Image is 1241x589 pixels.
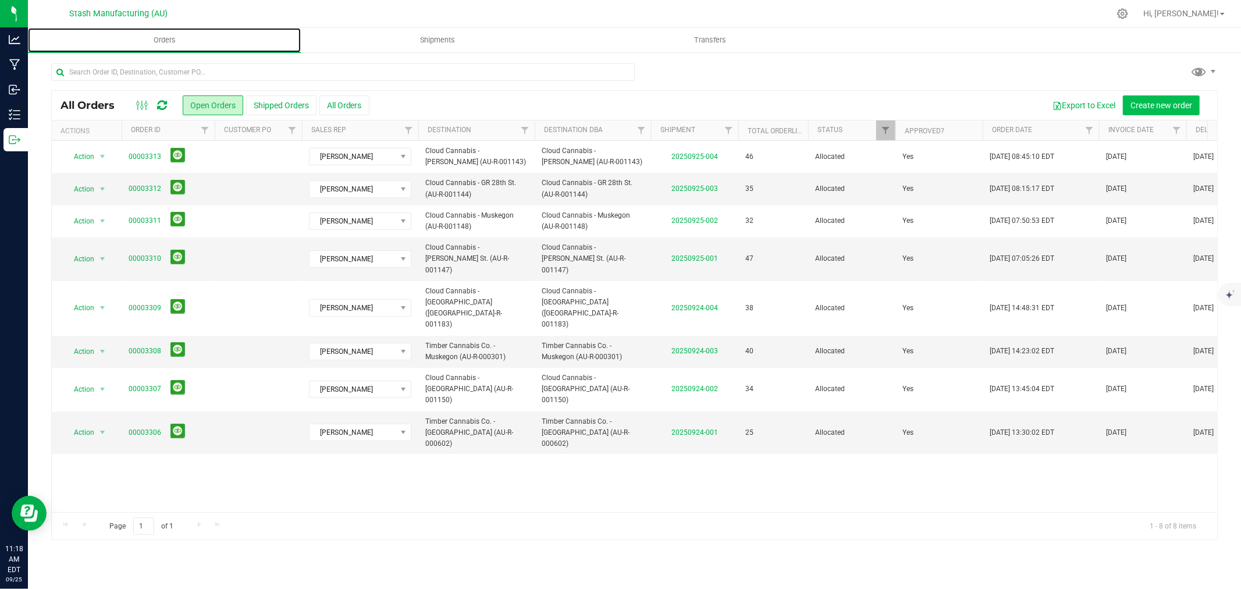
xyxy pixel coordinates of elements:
[425,242,528,276] span: Cloud Cannabis - [PERSON_NAME] St. (AU-R-001147)
[745,151,753,162] span: 46
[671,184,718,193] a: 20250925-003
[1106,215,1126,226] span: [DATE]
[63,343,95,360] span: Action
[902,183,913,194] span: Yes
[815,151,888,162] span: Allocated
[542,146,644,168] span: Cloud Cannabis - [PERSON_NAME] (AU-R-001143)
[574,28,847,52] a: Transfers
[310,424,396,441] span: [PERSON_NAME]
[138,35,191,45] span: Orders
[51,63,635,81] input: Search Order ID, Destination, Customer PO...
[1108,126,1154,134] a: Invoice Date
[902,215,913,226] span: Yes
[1106,303,1126,314] span: [DATE]
[1193,151,1214,162] span: [DATE]
[12,496,47,531] iframe: Resource center
[1080,120,1099,140] a: Filter
[1167,120,1186,140] a: Filter
[70,9,168,19] span: Stash Manufacturing (AU)
[425,146,528,168] span: Cloud Cannabis - [PERSON_NAME] (AU-R-001143)
[671,254,718,262] a: 20250925-001
[129,384,161,395] a: 00003307
[990,346,1054,357] span: [DATE] 14:23:02 EDT
[902,253,913,264] span: Yes
[95,424,110,441] span: select
[1193,303,1214,314] span: [DATE]
[990,183,1054,194] span: [DATE] 08:15:17 EDT
[815,346,888,357] span: Allocated
[61,99,126,112] span: All Orders
[129,215,161,226] a: 00003311
[399,120,418,140] a: Filter
[310,381,396,398] span: [PERSON_NAME]
[815,253,888,264] span: Allocated
[61,127,117,135] div: Actions
[95,251,110,267] span: select
[63,181,95,197] span: Action
[542,416,644,450] span: Timber Cannabis Co. - [GEOGRAPHIC_DATA] (AU-R-000602)
[671,347,718,355] a: 20250924-003
[425,340,528,363] span: Timber Cannabis Co. - Muskegon (AU-R-000301)
[671,428,718,437] a: 20250924-001
[1106,151,1126,162] span: [DATE]
[671,217,718,225] a: 20250925-002
[745,303,753,314] span: 38
[660,126,695,134] a: Shipment
[817,126,842,134] a: Status
[425,416,528,450] span: Timber Cannabis Co. - [GEOGRAPHIC_DATA] (AU-R-000602)
[745,183,753,194] span: 35
[542,372,644,406] span: Cloud Cannabis - [GEOGRAPHIC_DATA] (AU-R-001150)
[425,210,528,232] span: Cloud Cannabis - Muskegon (AU-R-001148)
[310,213,396,229] span: [PERSON_NAME]
[63,381,95,398] span: Action
[129,253,161,264] a: 00003310
[1143,9,1219,18] span: Hi, [PERSON_NAME]!
[9,34,20,45] inline-svg: Analytics
[5,575,23,584] p: 09/25
[1106,253,1126,264] span: [DATE]
[1140,517,1206,535] span: 1 - 8 of 8 items
[63,148,95,165] span: Action
[745,215,753,226] span: 32
[1106,427,1126,438] span: [DATE]
[990,151,1054,162] span: [DATE] 08:45:10 EDT
[310,251,396,267] span: [PERSON_NAME]
[95,148,110,165] span: select
[428,126,471,134] a: Destination
[671,152,718,161] a: 20250925-004
[129,151,161,162] a: 00003313
[95,213,110,229] span: select
[902,303,913,314] span: Yes
[99,517,183,535] span: Page of 1
[9,134,20,146] inline-svg: Outbound
[9,84,20,95] inline-svg: Inbound
[632,120,651,140] a: Filter
[129,183,161,194] a: 00003312
[310,300,396,316] span: [PERSON_NAME]
[1115,8,1130,19] div: Manage settings
[9,109,20,120] inline-svg: Inventory
[1106,183,1126,194] span: [DATE]
[902,151,913,162] span: Yes
[95,300,110,316] span: select
[815,384,888,395] span: Allocated
[1193,384,1214,395] span: [DATE]
[1193,215,1214,226] span: [DATE]
[404,35,471,45] span: Shipments
[542,340,644,363] span: Timber Cannabis Co. - Muskegon (AU-R-000301)
[133,517,154,535] input: 1
[542,178,644,200] span: Cloud Cannabis - GR 28th St. (AU-R-001144)
[1193,183,1214,194] span: [DATE]
[311,126,346,134] a: Sales Rep
[1130,101,1192,110] span: Create new order
[1123,95,1200,115] button: Create new order
[195,120,215,140] a: Filter
[542,242,644,276] span: Cloud Cannabis - [PERSON_NAME] St. (AU-R-001147)
[224,126,271,134] a: Customer PO
[902,427,913,438] span: Yes
[876,120,895,140] a: Filter
[544,126,603,134] a: Destination DBA
[678,35,742,45] span: Transfers
[745,346,753,357] span: 40
[815,303,888,314] span: Allocated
